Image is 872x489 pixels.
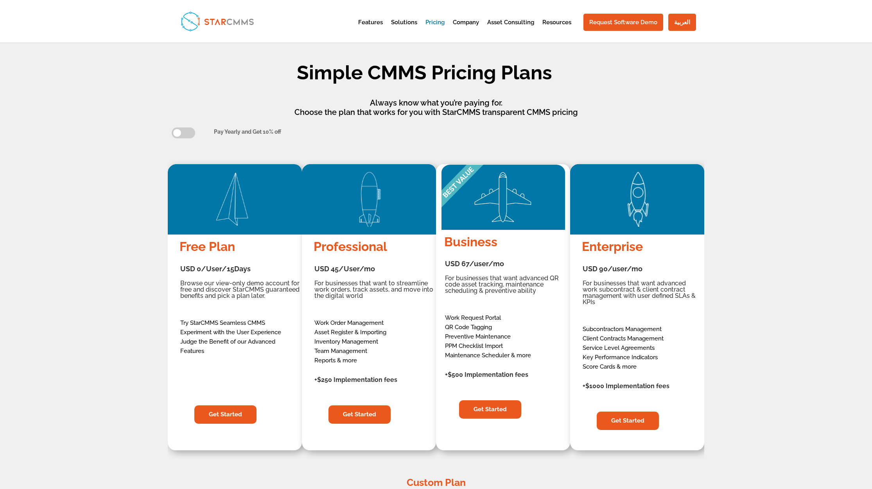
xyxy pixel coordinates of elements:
[358,20,383,39] a: Features
[583,382,669,390] strong: +$1000 Implementation fees
[180,265,300,276] h3: USD 0/User/15Days
[444,235,572,253] h4: Business
[201,63,647,86] h1: Simple CMMS Pricing Plans
[582,240,703,257] h4: Enterprise
[225,478,647,487] p: Custom Plan
[180,280,300,303] h5: Browse our view-only demo account for free and discover StarCMMS guaranteed benefits and pick a p...
[225,98,647,117] p: Always know what you’re paying for. Choose the plan that works for you with StarCMMS transparent ...
[194,405,257,424] a: Get Started
[583,265,702,276] h3: USD 90/user/mo
[668,14,696,31] a: العربية
[583,14,663,31] a: Request Software Demo
[445,371,528,378] strong: +$500 Implementation fees
[328,405,391,424] a: Get Started
[180,318,300,356] p: Try StarCMMS Seamless CMMS Experiment with the User Experience Judge the Benefit of our Advanced ...
[314,240,434,257] h4: Professional
[487,20,534,39] a: Asset Consulting
[445,275,571,298] h5: For businesses that want advanced QR code asset tracking, maintenance scheduling & preventive abi...
[583,324,702,371] p: Subcontractors Management Client Contracts Management Service Level Agreements Key Performance In...
[445,260,571,271] h3: USD 67/user/mo
[453,20,479,39] a: Company
[445,313,571,360] p: Work Request Portal QR Code Tagging Preventive Maintenance PPM Checklist Import Maintenance Sched...
[314,265,434,276] h3: USD 45/User/mo
[583,280,702,309] h5: For businesses that want advanced work subcontract & client contract management with user defined...
[179,240,300,257] h4: Free Plan
[314,376,397,383] strong: +$250 Implementation fees
[314,318,434,365] p: Work Order Management Asset Register & Importing Inventory Management Team Management Reports & more
[542,20,571,39] a: Resources
[425,20,445,39] a: Pricing
[459,400,521,419] a: Get Started
[391,20,417,39] a: Solutions
[597,412,659,430] a: Get Started
[178,8,257,34] img: StarCMMS
[214,127,701,137] div: Pay Yearly and Get 10% off
[314,280,434,303] h5: For businesses that want to streamline work orders, track assets, and move into the digital world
